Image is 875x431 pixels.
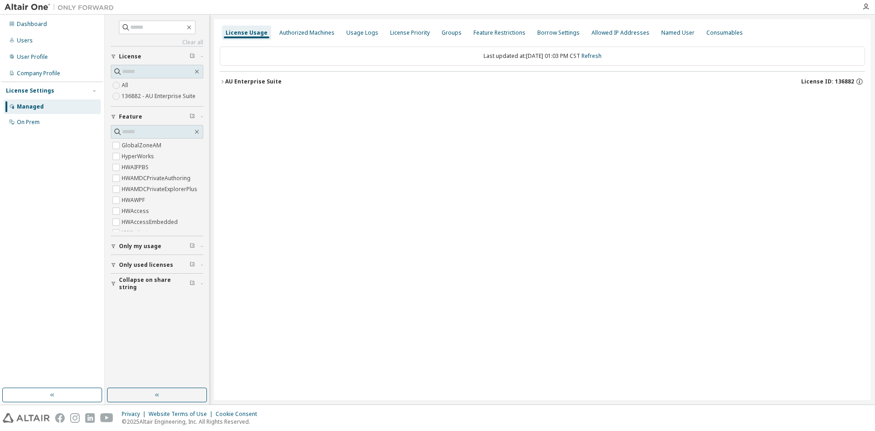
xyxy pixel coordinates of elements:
[70,413,80,423] img: instagram.svg
[122,217,180,228] label: HWAccessEmbedded
[122,410,149,418] div: Privacy
[220,72,865,92] button: AU Enterprise SuiteLicense ID: 136882
[119,113,142,120] span: Feature
[279,29,335,36] div: Authorized Machines
[801,78,854,85] span: License ID: 136882
[122,173,192,184] label: HWAMDCPrivateAuthoring
[111,274,203,294] button: Collapse on share string
[706,29,743,36] div: Consumables
[122,184,199,195] label: HWAMDCPrivateExplorerPlus
[537,29,580,36] div: Borrow Settings
[122,418,262,426] p: © 2025 Altair Engineering, Inc. All Rights Reserved.
[119,261,173,269] span: Only used licenses
[122,206,151,217] label: HWAccess
[3,413,50,423] img: altair_logo.svg
[225,78,282,85] div: AU Enterprise Suite
[122,228,153,239] label: HWActivate
[17,53,48,61] div: User Profile
[474,29,525,36] div: Feature Restrictions
[17,103,44,110] div: Managed
[346,29,378,36] div: Usage Logs
[17,119,40,126] div: On Prem
[122,140,163,151] label: GlobalZoneAM
[190,261,195,269] span: Clear filter
[190,53,195,60] span: Clear filter
[220,47,865,66] div: Last updated at: [DATE] 01:03 PM CST
[661,29,695,36] div: Named User
[149,410,216,418] div: Website Terms of Use
[111,107,203,127] button: Feature
[100,413,113,423] img: youtube.svg
[122,195,147,206] label: HWAWPF
[582,52,602,60] a: Refresh
[119,243,161,250] span: Only my usage
[216,410,262,418] div: Cookie Consent
[119,53,141,60] span: License
[5,3,118,12] img: Altair One
[390,29,430,36] div: License Priority
[17,70,60,77] div: Company Profile
[111,39,203,46] a: Clear all
[190,243,195,250] span: Clear filter
[111,47,203,67] button: License
[111,255,203,275] button: Only used licenses
[592,29,649,36] div: Allowed IP Addresses
[6,87,54,94] div: License Settings
[122,80,130,91] label: All
[190,113,195,120] span: Clear filter
[85,413,95,423] img: linkedin.svg
[122,151,156,162] label: HyperWorks
[17,21,47,28] div: Dashboard
[119,276,190,291] span: Collapse on share string
[442,29,462,36] div: Groups
[17,37,33,44] div: Users
[55,413,65,423] img: facebook.svg
[190,280,195,287] span: Clear filter
[122,91,197,102] label: 136882 - AU Enterprise Suite
[226,29,268,36] div: License Usage
[122,162,150,173] label: HWAIFPBS
[111,236,203,256] button: Only my usage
